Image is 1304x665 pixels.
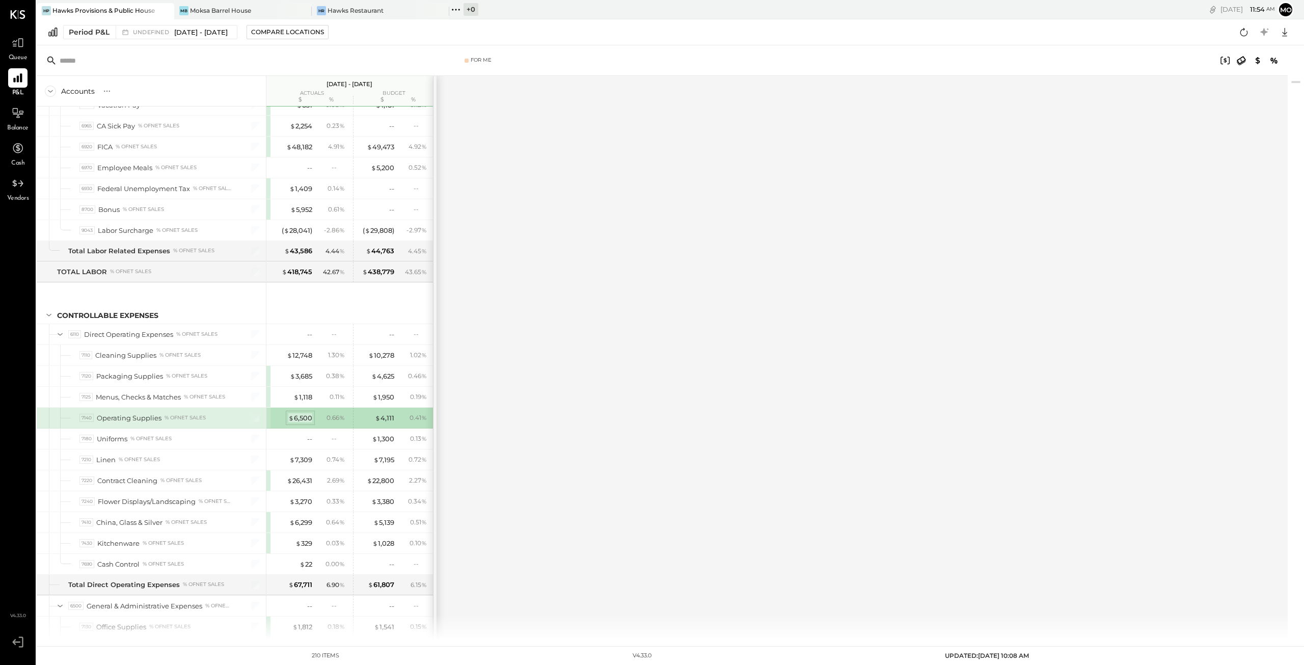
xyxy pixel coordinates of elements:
[290,371,312,381] div: 3,685
[421,163,427,171] span: %
[1220,5,1275,14] div: [DATE]
[1,174,35,203] a: Vendors
[165,414,206,421] div: % of NET SALES
[410,622,427,631] div: 0.15
[371,163,394,173] div: 5,200
[421,392,427,401] span: %
[282,268,287,276] span: $
[79,205,95,214] div: 8700
[289,518,295,526] span: $
[332,601,345,610] div: --
[421,455,427,463] span: %
[339,247,345,255] span: %
[295,539,301,547] span: $
[179,6,188,15] div: MB
[97,539,140,548] div: Kitchenware
[348,91,425,96] div: budget
[371,497,394,507] div: 3,380
[166,519,207,526] div: % of NET SALES
[251,28,324,36] div: Compare Locations
[199,498,232,505] div: % of NET SALES
[155,164,197,171] div: % of NET SALES
[332,330,345,338] div: --
[9,54,28,63] span: Queue
[421,142,427,150] span: %
[362,267,394,277] div: 438,779
[389,121,394,131] div: --
[324,226,345,235] div: - 2.86
[339,392,345,401] span: %
[79,539,94,548] div: 7430
[372,392,394,402] div: 1,950
[143,540,184,547] div: % of NET SALES
[368,580,373,589] span: $
[408,371,427,381] div: 0.46
[287,351,292,359] span: $
[339,497,345,505] span: %
[159,352,201,359] div: % of NET SALES
[421,622,427,630] span: %
[96,622,146,632] div: Office Supplies
[332,163,345,172] div: --
[421,413,427,421] span: %
[421,476,427,484] span: %
[293,393,299,401] span: $
[328,622,345,631] div: 0.18
[372,435,377,443] span: $
[289,455,312,465] div: 7,309
[130,435,172,442] div: % of NET SALES
[339,371,345,380] span: %
[633,652,651,660] div: v 4.33.0
[289,184,295,193] span: $
[138,122,179,129] div: % of NET SALES
[119,456,160,463] div: % of NET SALES
[327,81,372,88] p: [DATE] - [DATE]
[328,6,384,15] div: Hawks Restaurant
[372,393,378,401] span: $
[79,497,95,506] div: 7240
[409,163,427,172] div: 0.52
[389,330,394,339] div: --
[96,455,116,465] div: Linen
[367,476,394,486] div: 22,800
[339,580,345,589] span: %
[365,226,370,234] span: $
[339,184,345,192] span: %
[290,121,312,131] div: 2,254
[79,351,92,360] div: 7110
[411,580,427,590] div: 6.15
[289,456,295,464] span: $
[288,413,312,423] div: 6,500
[96,392,181,402] div: Menus, Checks & Matches
[289,497,312,507] div: 3,270
[79,435,94,443] div: 7180
[327,455,345,464] div: 0.74
[68,602,84,610] div: 6500
[79,372,93,381] div: 7120
[339,413,345,421] span: %
[97,184,190,194] div: Federal Unemployment Tax
[367,143,372,151] span: $
[405,268,427,277] div: 43.65
[339,518,345,526] span: %
[339,205,345,213] span: %
[293,392,312,402] div: 1,118
[300,560,305,568] span: $
[373,518,394,527] div: 5,139
[143,561,184,568] div: % of NET SALES
[287,476,292,485] span: $
[327,413,345,422] div: 0.66
[372,434,394,444] div: 1,300
[421,518,427,526] span: %
[290,372,295,380] span: $
[292,622,312,632] div: 1,812
[339,539,345,547] span: %
[42,6,51,15] div: HP
[367,476,372,485] span: $
[373,456,379,464] span: $
[315,96,348,104] div: %
[289,518,312,527] div: 6,299
[339,226,345,234] span: %
[323,268,345,277] div: 42.67
[371,372,377,380] span: $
